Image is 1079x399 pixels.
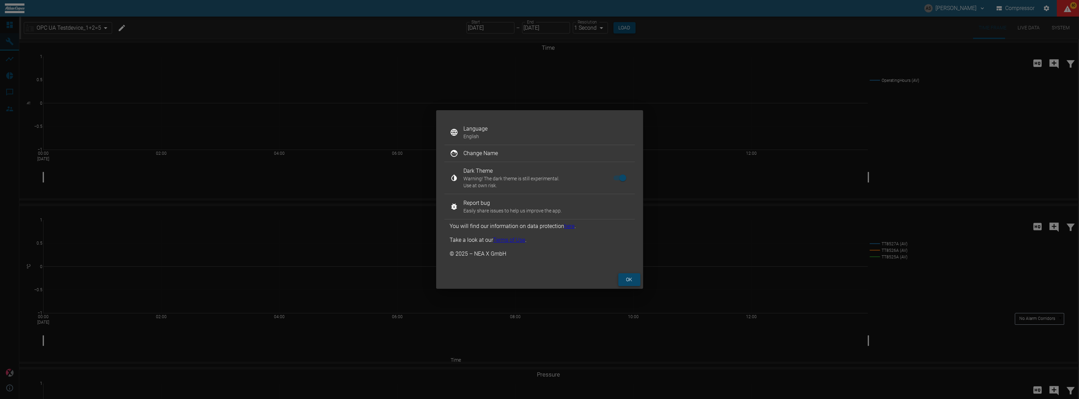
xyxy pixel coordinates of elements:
p: © 2025 – NEA X GmbH [450,250,507,258]
button: ok [618,273,640,286]
span: Language [464,125,629,133]
span: Change Name [464,149,629,158]
span: Dark Theme [464,167,618,175]
p: Take a look at our . [450,236,527,244]
a: here [565,223,575,229]
p: English [464,133,629,140]
div: Report bugEasily share issues to help us improve the app. [444,194,635,219]
p: Warning! The dark theme is still experimental. Use at own risk. [464,175,618,189]
p: You will find our information on data protection . [450,222,576,230]
span: Report bug [464,199,629,207]
a: Terms of Use [493,237,526,243]
div: LanguageEnglish [444,120,635,145]
div: Change Name [444,145,635,162]
p: Easily share issues to help us improve the app. [464,207,629,214]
